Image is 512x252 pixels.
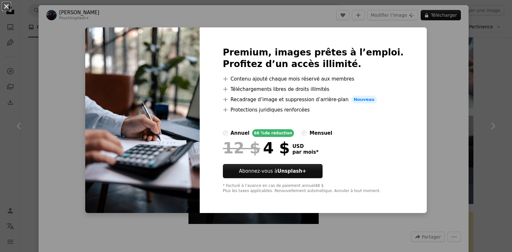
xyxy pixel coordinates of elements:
[252,129,294,137] div: 66 % de réduction
[292,143,318,149] span: USD
[223,96,404,103] li: Recadrage d’image et suppression d’arrière-plan
[223,85,404,93] li: Téléchargements libres de droits illimités
[223,106,404,114] li: Protections juridiques renforcées
[223,164,323,178] button: Abonnez-vous àUnsplash+
[223,131,228,136] input: annuel66 %de réduction
[223,183,404,194] div: * Facturé à l’avance en cas de paiement annuel 48 $ Plus les taxes applicables. Renouvellement au...
[85,27,200,213] img: premium_photo-1679496829715-364b4a17e087
[309,129,332,137] div: mensuel
[223,140,290,156] div: 4 $
[351,96,377,103] span: Nouveau
[223,75,404,83] li: Contenu ajouté chaque mois réservé aux membres
[292,149,318,155] span: par mois *
[302,131,307,136] input: mensuel
[223,140,261,156] span: 12 $
[223,47,404,70] h2: Premium, images prêtes à l’emploi. Profitez d’un accès illimité.
[231,129,250,137] div: annuel
[277,168,306,174] strong: Unsplash+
